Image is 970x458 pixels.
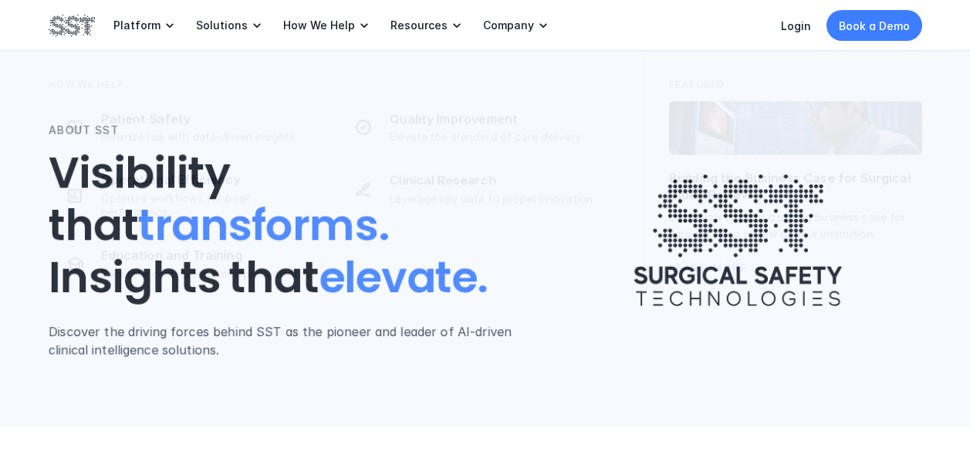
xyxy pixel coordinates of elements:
[390,111,607,127] p: Quality Improvement
[337,101,617,153] a: Checkmark iconQuality ImprovementElevate the standard of care delivery
[390,192,607,206] p: Leverage key data to propel innovation
[66,187,84,205] img: Graph icon
[354,118,373,136] img: Checkmark icon
[781,19,811,32] a: Login
[390,173,607,189] p: Clinical Research
[669,260,747,277] p: Learn More
[49,237,328,290] a: Graduation cap iconEducation and TrainingFacilitate continuous skill improvement
[483,19,534,32] p: Company
[750,262,762,274] span: arrow_right_alt
[101,111,319,127] p: Patient Safety
[101,191,319,219] p: Optimize workflows for peak performance
[390,19,448,32] p: Resources
[49,101,328,153] a: heart icon with heart ratePatient SafetyMinimize risk with data-driven insights
[669,209,922,241] p: Learn how to build a strong business case for surgical video review at your institution.
[337,163,617,215] a: Pen iconClinical ResearchLeverage key data to propel innovation
[49,77,124,92] p: How We Help
[49,163,328,228] a: Graph iconOperational EfficiencyOptimize workflows for peak performance
[354,180,373,198] img: Pen icon
[283,19,355,32] p: How We Help
[101,172,319,188] p: Operational Efficiency
[669,77,725,92] p: Featured
[669,101,922,277] a: Building the Business Case for Surgical Video ReviewLearn how to build a strong business case for...
[826,10,922,41] a: Book a Demo
[66,254,84,273] img: Graduation cap icon
[66,118,84,136] img: heart icon with heart rate
[101,248,319,264] p: Education and Training
[101,130,319,144] p: Minimize risk with data-driven insights
[613,152,863,328] img: Surgical Safety Technologies logo
[839,18,910,34] p: Book a Demo
[49,322,525,359] p: Discover the driving forces behind SST as the pioneer and leader of AI-driven clinical intelligen...
[196,19,248,32] p: Solutions
[49,12,95,39] img: SST logo
[113,19,161,32] p: Platform
[669,170,922,203] p: Building the Business Case for Surgical Video Review
[390,130,607,144] p: Elevate the standard of care delivery
[101,267,319,281] p: Facilitate continuous skill improvement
